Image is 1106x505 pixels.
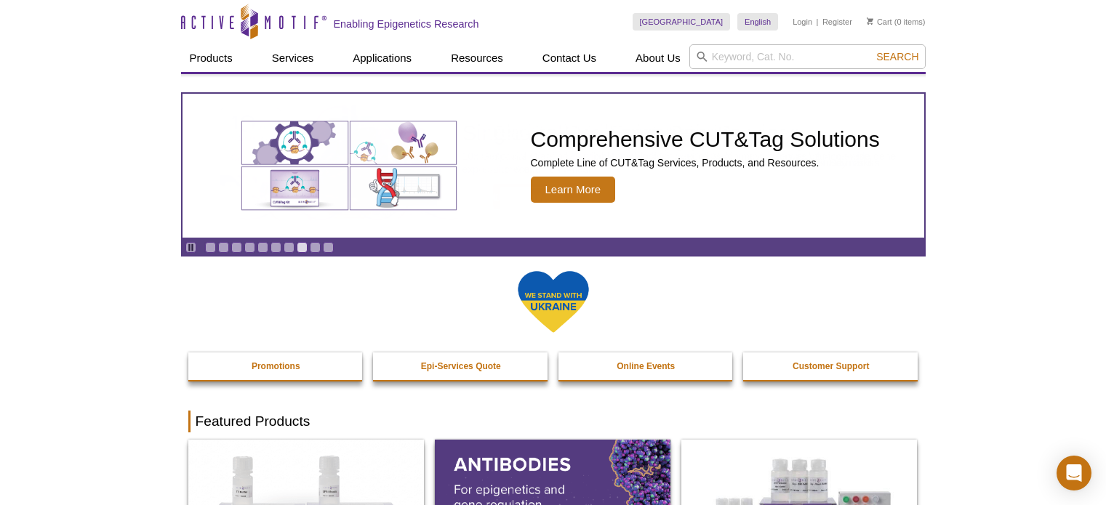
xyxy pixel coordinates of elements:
[188,352,364,380] a: Promotions
[373,352,549,380] a: Epi-Services Quote
[534,44,605,72] a: Contact Us
[252,361,300,371] strong: Promotions
[244,242,255,253] a: Go to slide 4
[297,242,308,253] a: Go to slide 8
[517,270,590,334] img: We Stand With Ukraine
[188,411,918,432] h2: Featured Products
[284,242,294,253] a: Go to slide 7
[218,242,229,253] a: Go to slide 2
[876,51,918,62] span: Search
[867,17,892,27] a: Cart
[310,242,321,253] a: Go to slide 9
[737,13,778,31] a: English
[442,44,512,72] a: Resources
[558,352,734,380] a: Online Events
[205,242,216,253] a: Go to slide 1
[633,13,731,31] a: [GEOGRAPHIC_DATA]
[263,44,323,72] a: Services
[183,94,924,238] article: Comprehensive CUT&Tag Solutions
[185,242,196,253] a: Toggle autoplay
[344,44,420,72] a: Applications
[867,17,873,25] img: Your Cart
[689,44,926,69] input: Keyword, Cat. No.
[181,44,241,72] a: Products
[240,120,458,211] img: Various genetic charts and diagrams.
[1057,456,1091,490] div: Open Intercom Messenger
[627,44,689,72] a: About Us
[531,129,880,150] h2: Comprehensive CUT&Tag Solutions
[872,50,923,63] button: Search
[531,177,616,203] span: Learn More
[817,13,819,31] li: |
[334,17,479,31] h2: Enabling Epigenetics Research
[793,361,869,371] strong: Customer Support
[743,352,919,380] a: Customer Support
[421,361,501,371] strong: Epi-Services Quote
[231,242,242,253] a: Go to slide 3
[822,17,852,27] a: Register
[183,94,924,238] a: Various genetic charts and diagrams. Comprehensive CUT&Tag Solutions Complete Line of CUT&Tag Ser...
[271,242,281,253] a: Go to slide 6
[617,361,675,371] strong: Online Events
[867,13,926,31] li: (0 items)
[793,17,812,27] a: Login
[323,242,334,253] a: Go to slide 10
[531,156,880,169] p: Complete Line of CUT&Tag Services, Products, and Resources.
[257,242,268,253] a: Go to slide 5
